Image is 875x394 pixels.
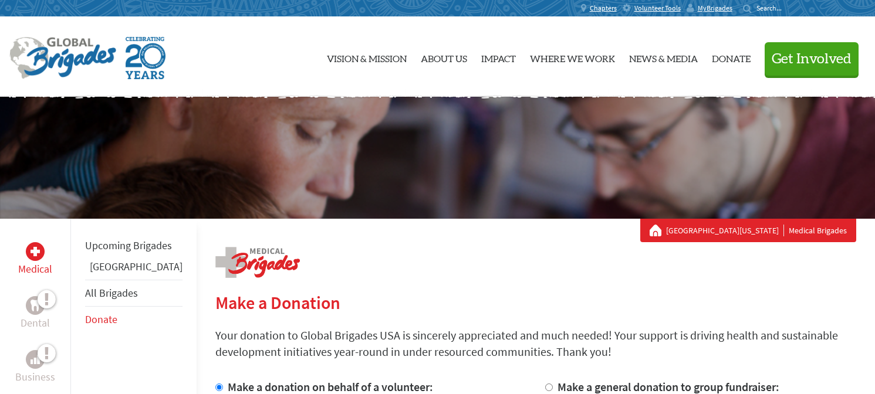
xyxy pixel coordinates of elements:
img: logo-medical.png [215,247,300,278]
a: MedicalMedical [18,242,52,277]
img: Dental [31,300,40,311]
a: About Us [421,26,467,87]
li: Upcoming Brigades [85,233,183,259]
a: Where We Work [530,26,615,87]
a: [GEOGRAPHIC_DATA][US_STATE] [666,225,784,236]
img: Business [31,355,40,364]
a: Vision & Mission [327,26,407,87]
p: Dental [21,315,50,331]
button: Get Involved [765,42,859,76]
li: All Brigades [85,280,183,307]
a: BusinessBusiness [15,350,55,385]
label: Make a general donation to group fundraiser: [558,379,779,394]
div: Medical Brigades [650,225,847,236]
div: Dental [26,296,45,315]
label: Make a donation on behalf of a volunteer: [228,379,433,394]
div: Business [26,350,45,369]
input: Search... [756,4,790,12]
img: Global Brigades Logo [9,37,116,79]
span: Volunteer Tools [634,4,681,13]
a: Upcoming Brigades [85,239,172,252]
a: All Brigades [85,286,138,300]
li: Guatemala [85,259,183,280]
p: Business [15,369,55,385]
a: Donate [712,26,751,87]
p: Medical [18,261,52,277]
a: DentalDental [21,296,50,331]
a: [GEOGRAPHIC_DATA] [90,260,183,273]
p: Your donation to Global Brigades USA is sincerely appreciated and much needed! Your support is dr... [215,327,856,360]
img: Medical [31,247,40,256]
a: Impact [481,26,516,87]
h2: Make a Donation [215,292,856,313]
a: Donate [85,313,117,326]
img: Global Brigades Celebrating 20 Years [126,37,165,79]
li: Donate [85,307,183,332]
div: Medical [26,242,45,261]
span: MyBrigades [698,4,732,13]
span: Get Involved [772,52,852,66]
a: News & Media [629,26,698,87]
span: Chapters [590,4,617,13]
